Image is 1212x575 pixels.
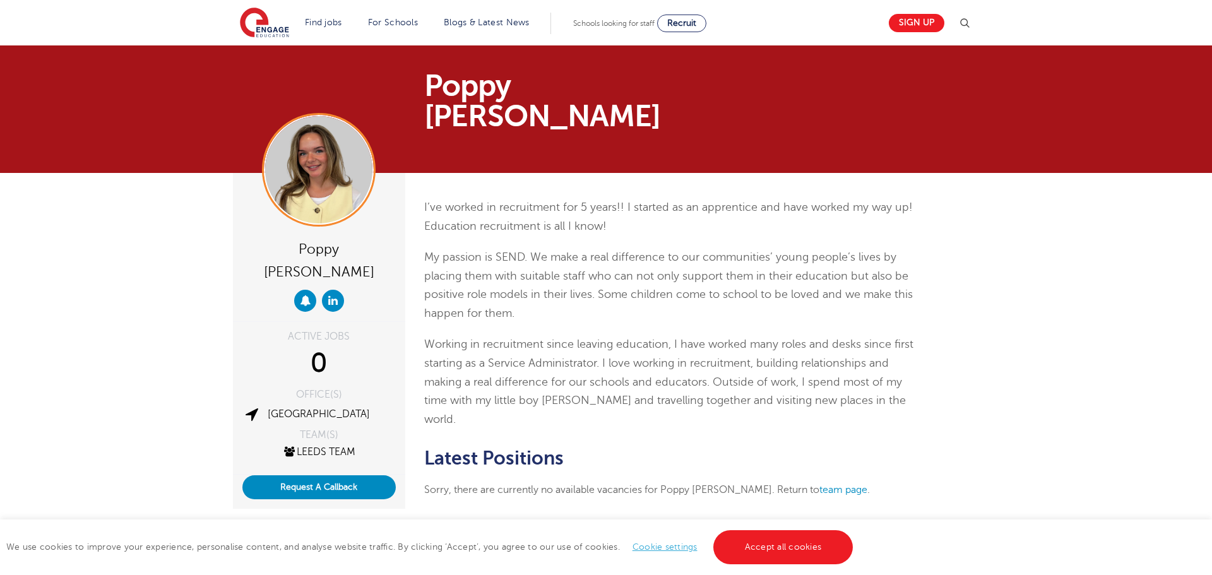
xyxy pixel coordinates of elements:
span: I’ve worked in recruitment for 5 years!! I started as an apprentice and have worked my way up! Ed... [424,201,913,232]
p: Sorry, there are currently no available vacancies for Poppy [PERSON_NAME]. Return to . [424,482,916,498]
span: We use cookies to improve your experience, personalise content, and analyse website traffic. By c... [6,542,856,552]
span: Schools looking for staff [573,19,655,28]
span: Recruit [667,18,696,28]
img: Engage Education [240,8,289,39]
div: OFFICE(S) [242,389,396,400]
a: For Schools [368,18,418,27]
a: Sign up [889,14,944,32]
button: Request A Callback [242,475,396,499]
a: Cookie settings [633,542,698,552]
a: Find jobs [305,18,342,27]
div: TEAM(S) [242,430,396,440]
a: Recruit [657,15,706,32]
a: Accept all cookies [713,530,853,564]
a: [GEOGRAPHIC_DATA] [268,408,370,420]
h2: Latest Positions [424,448,916,469]
p: My passion is SEND. We make a real difference to our communities’ young people’s lives by placing... [424,248,916,323]
div: 0 [242,348,396,379]
a: Leeds Team [282,446,355,458]
a: Blogs & Latest News [444,18,530,27]
a: team page [819,484,867,495]
h1: Poppy [PERSON_NAME] [424,71,724,131]
div: ACTIVE JOBS [242,331,396,341]
div: Poppy [PERSON_NAME] [242,236,396,283]
span: Working in recruitment since leaving education, I have worked many roles and desks since first st... [424,338,913,425]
